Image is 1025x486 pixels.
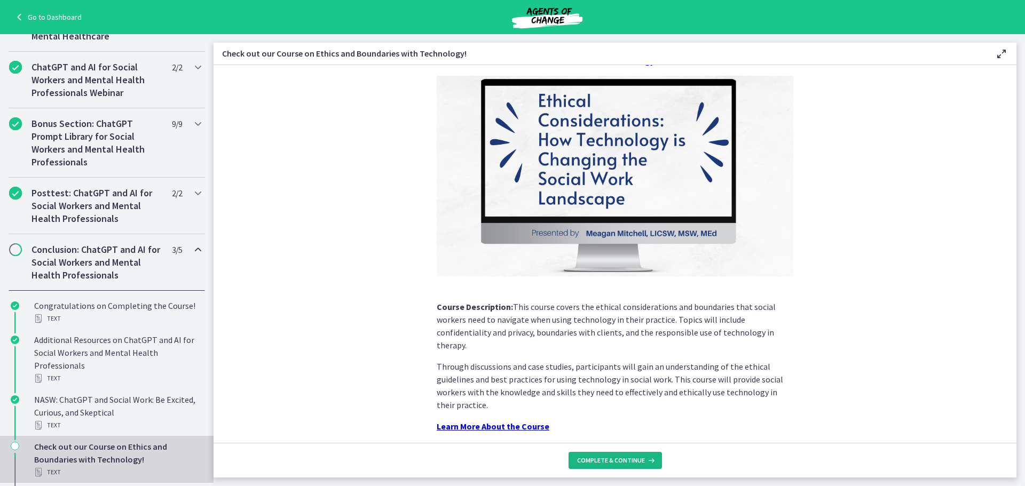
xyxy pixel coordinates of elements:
div: Text [34,372,201,385]
div: Text [34,312,201,325]
strong: Course Description: [437,301,513,312]
div: Additional Resources on ChatGPT and AI for Social Workers and Mental Health Professionals [34,333,201,385]
div: Check out our Course on Ethics and Boundaries with Technology! [34,440,201,479]
i: Completed [11,395,19,404]
p: This course covers the ethical considerations and boundaries that social workers need to navigate... [437,300,793,352]
h2: ChatGPT and AI for Social Workers and Mental Health Professionals Webinar [31,61,162,99]
div: Text [34,419,201,432]
span: 3 / 5 [172,243,182,256]
span: Complete & continue [577,456,645,465]
p: Through discussions and case studies, participants will gain an understanding of the ethical guid... [437,360,793,411]
a: Go to Dashboard [13,11,82,23]
button: Complete & continue [569,452,662,469]
i: Completed [9,187,22,200]
img: Agents of Change [483,4,611,30]
h3: Check out our Course on Ethics and Boundaries with Technology! [222,47,978,60]
img: FINAL_CEU_Slides_Ethics_and_Boundaries_with_Technology_%281%29.png [437,76,793,276]
h2: Conclusion: ChatGPT and AI for Social Workers and Mental Health Professionals [31,243,162,282]
a: Learn More About the Course [437,421,549,432]
h2: Bonus Section: ChatGPT Prompt Library for Social Workers and Mental Health Professionals [31,117,162,169]
h2: Posttest: ChatGPT and AI for Social Workers and Mental Health Professionals [31,187,162,225]
div: Congratulations on Completing the Course! [34,299,201,325]
i: Completed [11,336,19,344]
span: 2 / 2 [172,61,182,74]
i: Completed [9,117,22,130]
i: Completed [9,61,22,74]
span: 2 / 2 [172,187,182,200]
div: Text [34,466,201,479]
span: 9 / 9 [172,117,182,130]
i: Completed [11,301,19,310]
div: NASW: ChatGPT and Social Work: Be Excited, Curious, and Skeptical [34,393,201,432]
